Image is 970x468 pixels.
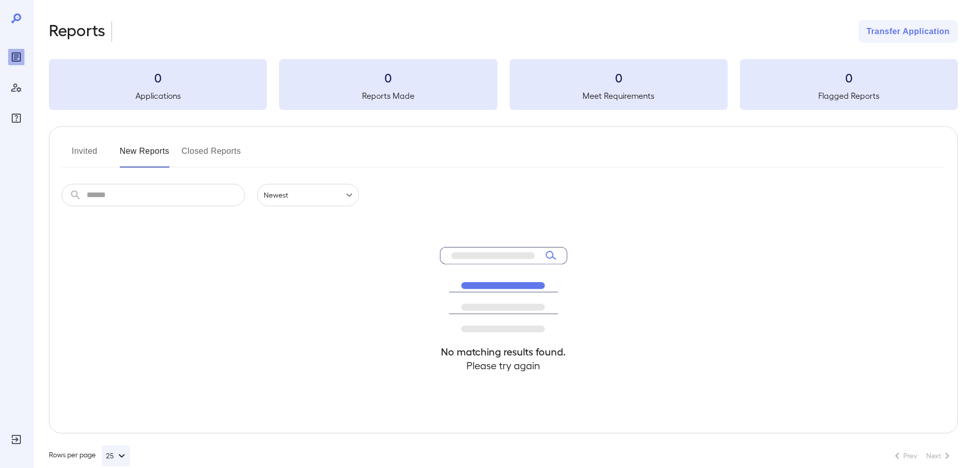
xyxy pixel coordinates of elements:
[858,20,958,43] button: Transfer Application
[49,69,267,86] h3: 0
[279,90,497,102] h5: Reports Made
[740,90,958,102] h5: Flagged Reports
[182,143,241,168] button: Closed Reports
[102,446,130,466] button: 25
[510,69,728,86] h3: 0
[279,69,497,86] h3: 0
[8,110,24,126] div: FAQ
[8,49,24,65] div: Reports
[120,143,170,168] button: New Reports
[740,69,958,86] h3: 0
[510,90,728,102] h5: Meet Requirements
[440,359,567,372] h4: Please try again
[49,59,958,110] summary: 0Applications0Reports Made0Meet Requirements0Flagged Reports
[62,143,107,168] button: Invited
[886,448,958,464] nav: pagination navigation
[49,20,105,43] h2: Reports
[257,184,359,206] div: Newest
[49,446,130,466] div: Rows per page
[8,79,24,96] div: Manage Users
[49,90,267,102] h5: Applications
[8,431,24,448] div: Log Out
[440,345,567,359] h4: No matching results found.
